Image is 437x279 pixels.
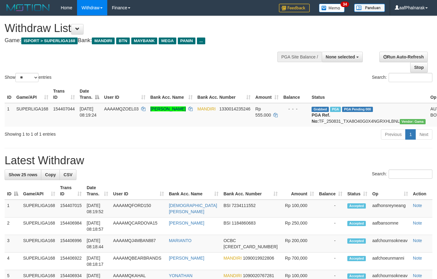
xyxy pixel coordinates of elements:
[379,52,428,62] a: Run Auto-Refresh
[317,217,345,235] td: -
[372,73,432,82] label: Search:
[370,253,410,270] td: aafchoeunmanni
[326,54,355,59] span: None selected
[84,200,111,217] td: [DATE] 08:19:52
[347,256,366,261] span: Accepted
[169,221,204,225] a: [PERSON_NAME]
[15,73,39,82] select: Showentries
[223,273,242,278] span: MANDIRI
[370,182,410,200] th: Op: activate to sort column ascending
[280,182,317,200] th: Amount: activate to sort column ascending
[389,73,432,82] input: Search:
[9,172,37,177] span: Show 25 rows
[21,217,58,235] td: SUPERLIGA168
[131,38,157,44] span: MAYBANK
[319,4,345,12] img: Button%20Memo.svg
[223,244,278,249] span: Copy 693816522488 to clipboard
[5,154,432,167] h1: Latest Withdraw
[405,129,416,140] a: 1
[21,235,58,253] td: SUPERLIGA168
[284,106,307,112] div: - - -
[111,217,166,235] td: AAAAMQCARDOVA15
[178,38,195,44] span: PANIN
[92,38,115,44] span: MANDIRI
[169,203,217,214] a: [DEMOGRAPHIC_DATA][PERSON_NAME]
[413,256,422,261] a: Note
[370,217,410,235] td: aafbansomne
[280,235,317,253] td: Rp 200,000
[195,86,253,103] th: Bank Acc. Number: activate to sort column ascending
[277,52,322,62] div: PGA Site Balance /
[14,86,51,103] th: Game/API: activate to sort column ascending
[104,106,139,111] span: AAAAMQZOEL03
[166,182,221,200] th: Bank Acc. Name: activate to sort column ascending
[58,235,84,253] td: 154406996
[58,200,84,217] td: 154407015
[309,103,428,127] td: TF_250831_TXA8O40G0X4NGRXHLBNL
[21,200,58,217] td: SUPERLIGA168
[280,253,317,270] td: Rp 700,000
[255,106,271,118] span: Rp 555.000
[347,238,366,244] span: Accepted
[370,235,410,253] td: aafchournsokneav
[347,221,366,226] span: Accepted
[223,238,236,243] span: OCBC
[342,107,373,112] span: PGA Pending
[389,169,432,179] input: Search:
[410,62,428,73] a: Stop
[84,217,111,235] td: [DATE] 08:18:57
[243,273,274,278] span: Copy 1090020767281 to clipboard
[345,182,370,200] th: Status: activate to sort column ascending
[111,200,166,217] td: AAAAMQFORD150
[5,217,21,235] td: 2
[381,129,406,140] a: Previous
[77,86,102,103] th: Date Trans.: activate to sort column descending
[413,203,422,208] a: Note
[347,203,366,209] span: Accepted
[5,253,21,270] td: 4
[63,172,72,177] span: CSV
[243,256,274,261] span: Copy 1090019922806 to clipboard
[5,38,285,44] h4: Game: Bank:
[370,200,410,217] td: aafhonsreyneang
[400,119,426,124] span: Vendor URL: https://trx31.1velocity.biz
[41,169,60,180] a: Copy
[413,221,422,225] a: Note
[322,52,363,62] button: None selected
[84,253,111,270] td: [DATE] 08:18:17
[51,86,77,103] th: Trans ID: activate to sort column ascending
[281,86,309,103] th: Balance
[5,3,51,12] img: MOTION_logo.png
[21,182,58,200] th: Game/API: activate to sort column ascending
[5,22,285,34] h1: Withdraw List
[5,73,51,82] label: Show entries
[45,172,56,177] span: Copy
[59,169,76,180] a: CSV
[317,200,345,217] td: -
[150,106,186,111] a: [PERSON_NAME]
[309,86,428,103] th: Status
[169,256,204,261] a: [PERSON_NAME]
[372,169,432,179] label: Search:
[102,86,148,103] th: User ID: activate to sort column ascending
[223,256,242,261] span: MANDIRI
[111,235,166,253] td: AAAAMQJ4MBAN887
[21,38,78,44] span: ISPORT > SUPERLIGA168
[5,169,41,180] a: Show 25 rows
[5,200,21,217] td: 1
[5,103,14,127] td: 1
[253,86,281,103] th: Amount: activate to sort column ascending
[221,182,280,200] th: Bank Acc. Number: activate to sort column ascending
[280,200,317,217] td: Rp 100,000
[14,103,51,127] td: SUPERLIGA168
[232,203,256,208] span: Copy 7234111552 to clipboard
[198,106,216,111] span: MANDIRI
[84,182,111,200] th: Date Trans.: activate to sort column ascending
[5,235,21,253] td: 3
[354,4,385,12] img: panduan.png
[58,253,84,270] td: 154406922
[223,203,231,208] span: BSI
[58,182,84,200] th: Trans ID: activate to sort column ascending
[169,238,192,243] a: MARIANTO
[223,221,231,225] span: BSI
